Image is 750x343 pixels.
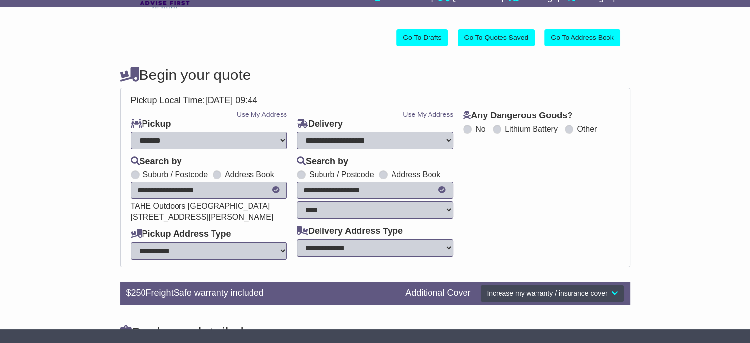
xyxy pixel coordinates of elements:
label: Suburb / Postcode [143,170,208,179]
a: Go To Quotes Saved [458,29,535,46]
a: Go To Drafts [396,29,448,46]
span: [STREET_ADDRESS][PERSON_NAME] [131,213,274,221]
label: Suburb / Postcode [309,170,374,179]
label: Any Dangerous Goods? [463,111,572,121]
span: Increase my warranty / insurance cover [487,289,607,297]
label: Pickup Address Type [131,229,231,240]
span: TAHE Outdoors [GEOGRAPHIC_DATA] [131,202,270,210]
div: Pickup Local Time: [126,95,625,106]
label: Search by [297,156,348,167]
a: Go To Address Book [544,29,620,46]
label: Search by [131,156,182,167]
div: Additional Cover [400,288,475,299]
h4: Package details | [120,325,244,341]
button: Increase my warranty / insurance cover [480,285,624,302]
label: Address Book [391,170,440,179]
div: $ FreightSafe warranty included [121,288,401,299]
label: Lithium Battery [505,124,558,134]
span: [DATE] 09:44 [205,95,258,105]
label: Address Book [225,170,274,179]
label: Delivery Address Type [297,226,403,237]
label: Pickup [131,119,171,130]
span: 250 [131,288,146,298]
h4: Begin your quote [120,67,630,83]
label: No [475,124,485,134]
label: Delivery [297,119,343,130]
a: Use My Address [403,111,453,118]
label: Other [577,124,597,134]
a: Use My Address [237,111,287,118]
